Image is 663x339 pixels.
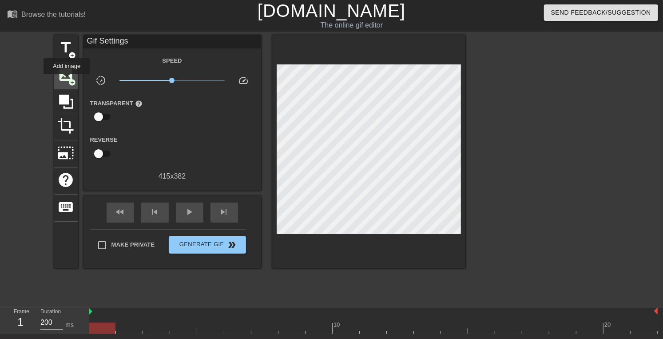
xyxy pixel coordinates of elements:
[69,79,76,86] span: add_circle
[58,66,75,83] span: image
[58,171,75,188] span: help
[83,35,261,48] div: Gif Settings
[7,8,86,22] a: Browse the tutorials!
[58,199,75,215] span: keyboard
[544,4,658,21] button: Send Feedback/Suggestion
[95,75,106,86] span: slow_motion_video
[111,240,155,249] span: Make Private
[21,11,86,18] div: Browse the tutorials!
[7,307,34,333] div: Frame
[90,136,118,144] label: Reverse
[604,320,612,329] div: 20
[90,99,143,108] label: Transparent
[238,75,249,86] span: speed
[333,320,341,329] div: 10
[219,207,230,217] span: skip_next
[40,309,61,315] label: Duration
[551,7,651,18] span: Send Feedback/Suggestion
[83,171,261,182] div: 415 x 382
[58,144,75,161] span: photo_size_select_large
[654,307,658,315] img: bound-end.png
[172,239,242,250] span: Generate Gif
[135,100,143,108] span: help
[184,207,195,217] span: play_arrow
[58,39,75,56] span: title
[169,236,246,254] button: Generate Gif
[115,207,126,217] span: fast_rewind
[150,207,160,217] span: skip_previous
[7,8,18,19] span: menu_book
[226,20,478,31] div: The online gif editor
[226,239,237,250] span: double_arrow
[258,1,405,20] a: [DOMAIN_NAME]
[65,320,74,330] div: ms
[58,117,75,134] span: crop
[14,314,27,330] div: 1
[69,52,76,59] span: add_circle
[162,56,182,65] label: Speed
